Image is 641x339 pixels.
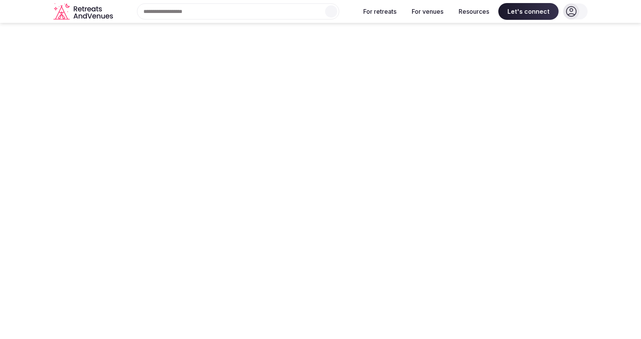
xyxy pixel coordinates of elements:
button: For venues [406,3,449,20]
span: Let's connect [498,3,559,20]
a: Visit the homepage [53,3,114,20]
button: Resources [453,3,495,20]
button: For retreats [357,3,403,20]
svg: Retreats and Venues company logo [53,3,114,20]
